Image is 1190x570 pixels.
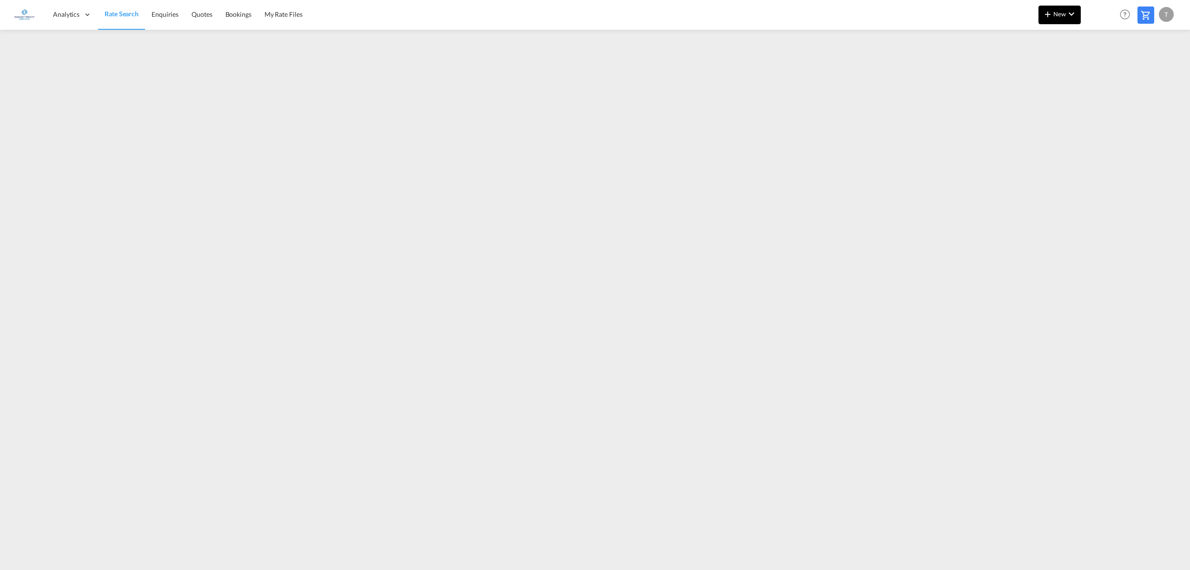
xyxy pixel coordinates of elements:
span: Help [1117,7,1133,22]
div: T [1159,7,1174,22]
md-icon: icon-chevron-down [1066,8,1077,20]
span: Bookings [225,10,251,18]
button: icon-plus 400-fgNewicon-chevron-down [1038,6,1081,24]
span: My Rate Files [264,10,303,18]
div: Help [1117,7,1137,23]
span: New [1042,10,1077,18]
span: Quotes [192,10,212,18]
span: Analytics [53,10,79,19]
span: Enquiries [152,10,178,18]
img: 6a2c35f0b7c411ef99d84d375d6e7407.jpg [14,4,35,25]
md-icon: icon-plus 400-fg [1042,8,1053,20]
span: Rate Search [105,10,139,18]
